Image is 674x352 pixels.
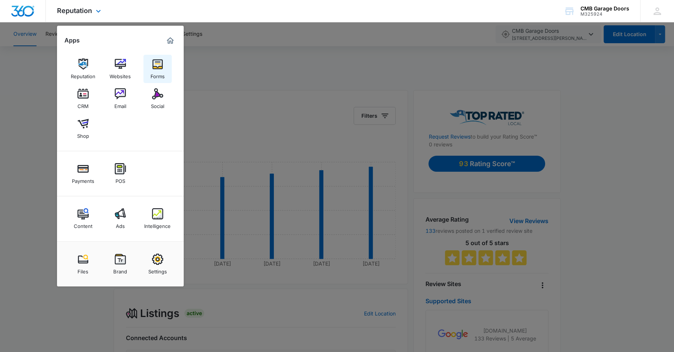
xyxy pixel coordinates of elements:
[77,265,88,275] div: Files
[69,55,97,83] a: Reputation
[110,70,131,79] div: Websites
[106,85,135,113] a: Email
[143,204,172,233] a: Intelligence
[116,219,125,229] div: Ads
[64,37,80,44] h2: Apps
[580,6,629,12] div: account name
[72,174,94,184] div: Payments
[69,204,97,233] a: Content
[69,250,97,278] a: Files
[143,85,172,113] a: Social
[148,265,167,275] div: Settings
[151,99,164,109] div: Social
[164,35,176,47] a: Marketing 360® Dashboard
[71,70,95,79] div: Reputation
[106,159,135,188] a: POS
[77,129,89,139] div: Shop
[106,55,135,83] a: Websites
[151,70,165,79] div: Forms
[143,250,172,278] a: Settings
[113,265,127,275] div: Brand
[106,204,135,233] a: Ads
[77,99,89,109] div: CRM
[69,114,97,143] a: Shop
[114,99,126,109] div: Email
[144,219,171,229] div: Intelligence
[69,85,97,113] a: CRM
[57,7,92,15] span: Reputation
[580,12,629,17] div: account id
[74,219,92,229] div: Content
[143,55,172,83] a: Forms
[106,250,135,278] a: Brand
[116,174,125,184] div: POS
[69,159,97,188] a: Payments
